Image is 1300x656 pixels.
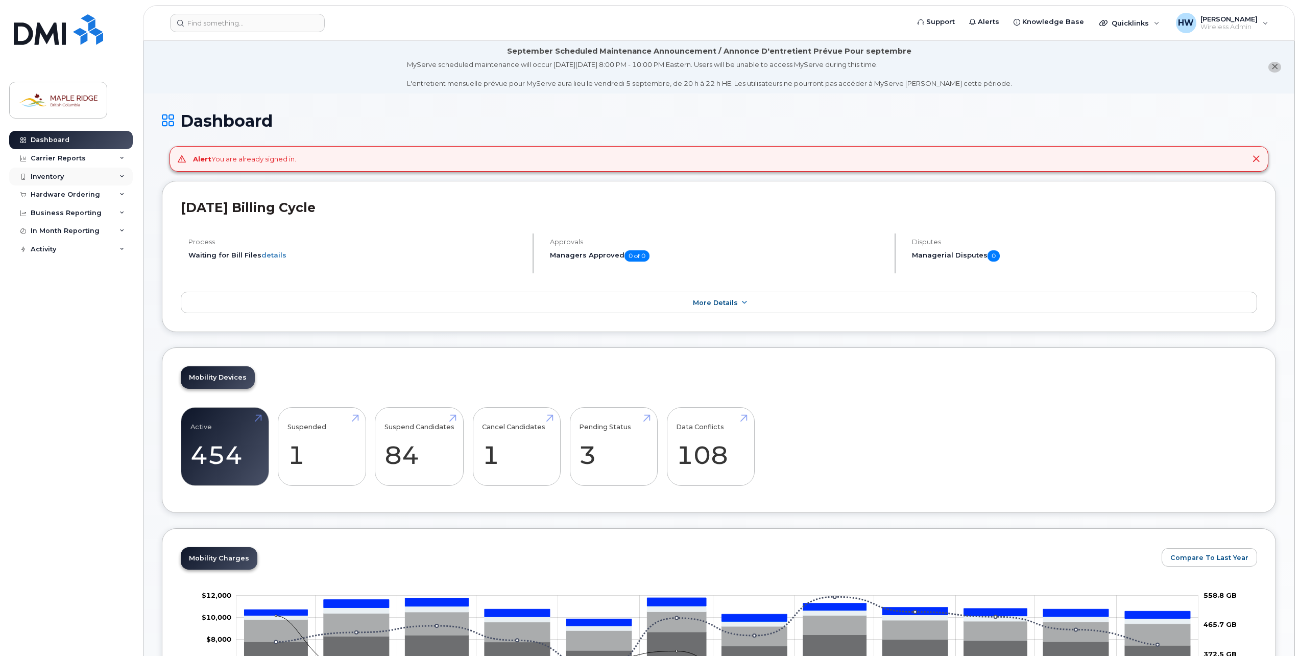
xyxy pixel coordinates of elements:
a: Data Conflicts 108 [676,413,745,480]
span: Compare To Last Year [1170,553,1248,563]
div: MyServe scheduled maintenance will occur [DATE][DATE] 8:00 PM - 10:00 PM Eastern. Users will be u... [407,60,1012,88]
button: close notification [1268,62,1281,73]
strong: Alert [193,155,211,163]
tspan: 465.7 GB [1203,620,1237,628]
tspan: $12,000 [202,591,231,599]
div: September Scheduled Maintenance Announcement / Annonce D'entretient Prévue Pour septembre [507,46,911,57]
div: You are already signed in. [193,154,296,164]
a: Suspend Candidates 84 [384,413,454,480]
a: details [261,251,286,259]
h4: Approvals [550,238,885,246]
span: 0 [988,250,1000,262]
g: GST [244,606,1190,630]
h2: [DATE] Billing Cycle [181,200,1257,215]
tspan: $10,000 [202,613,231,621]
h1: Dashboard [162,112,1276,130]
span: More Details [693,299,738,307]
h4: Process [188,238,524,246]
a: Mobility Devices [181,366,255,389]
a: Suspended 1 [287,413,356,480]
tspan: 558.8 GB [1203,591,1237,599]
button: Compare To Last Year [1162,548,1257,567]
g: $0 [202,591,231,599]
g: $0 [206,635,231,643]
h4: Disputes [912,238,1257,246]
g: Features [244,612,1190,651]
li: Waiting for Bill Files [188,250,524,260]
span: 0 of 0 [624,250,649,262]
a: Active 454 [190,413,259,480]
a: Mobility Charges [181,547,257,570]
g: $0 [202,613,231,621]
h5: Managers Approved [550,250,885,262]
g: PST [244,598,1190,626]
tspan: $8,000 [206,635,231,643]
h5: Managerial Disputes [912,250,1257,262]
a: Pending Status 3 [579,413,648,480]
a: Cancel Candidates 1 [482,413,551,480]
